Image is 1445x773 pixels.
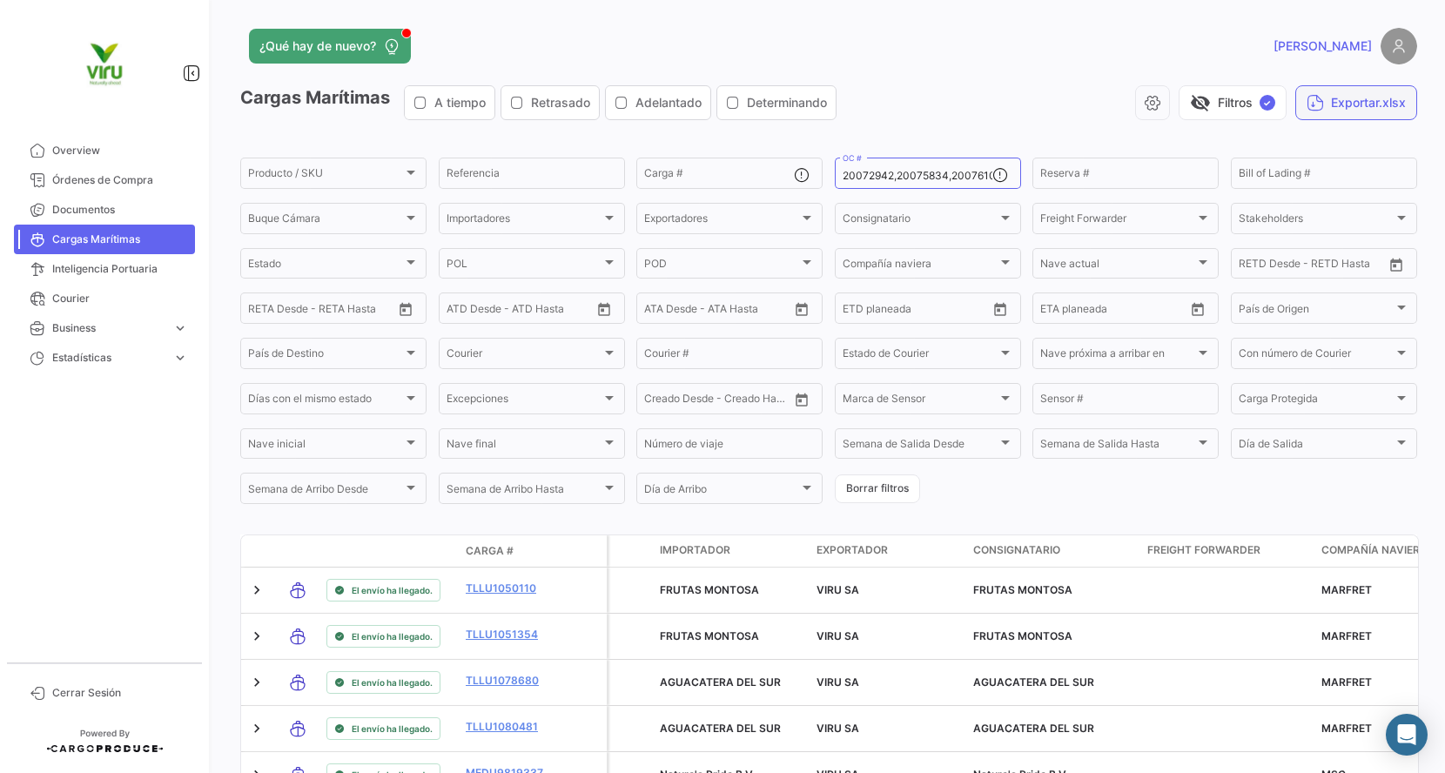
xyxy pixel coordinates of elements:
[1239,305,1394,317] span: País de Origen
[789,296,815,322] button: Open calendar
[644,395,708,407] input: Creado Desde
[52,261,188,277] span: Inteligencia Portuaria
[52,232,188,247] span: Cargas Marítimas
[1179,85,1287,120] button: visibility_offFiltros✓
[1040,260,1195,272] span: Nave actual
[709,305,778,317] input: ATA Hasta
[319,544,459,558] datatable-header-cell: Estado de Envio
[1321,542,1428,558] span: Compañía naviera
[447,215,602,227] span: Importadores
[447,395,602,407] span: Excepciones
[248,720,265,737] a: Expand/Collapse Row
[1084,305,1153,317] input: Hasta
[660,629,759,642] span: FRUTAS MONTOSA
[635,94,702,111] span: Adelantado
[644,260,799,272] span: POD
[987,296,1013,322] button: Open calendar
[52,685,188,701] span: Cerrar Sesión
[447,350,602,362] span: Courier
[447,440,602,453] span: Nave final
[531,94,590,111] span: Retrasado
[843,305,874,317] input: Desde
[1381,28,1417,64] img: placeholder-user.png
[248,674,265,691] a: Expand/Collapse Row
[843,215,998,227] span: Consignatario
[973,722,1094,735] span: AGUACATERA DEL SUR
[1239,350,1394,362] span: Con número de Courier
[52,202,188,218] span: Documentos
[1274,37,1372,55] span: [PERSON_NAME]
[259,37,376,55] span: ¿Qué hay de nuevo?
[447,260,602,272] span: POL
[1040,215,1195,227] span: Freight Forwarder
[843,440,998,453] span: Semana de Salida Desde
[810,535,966,567] datatable-header-cell: Exportador
[1321,722,1372,735] span: MARFRET
[1383,252,1409,278] button: Open calendar
[52,172,188,188] span: Órdenes de Compra
[248,170,403,182] span: Producto / SKU
[240,85,842,120] h3: Cargas Marítimas
[817,722,859,735] span: VIRU SA
[660,583,759,596] span: FRUTAS MONTOSA
[966,535,1140,567] datatable-header-cell: Consignatario
[61,21,148,108] img: viru.png
[660,676,781,689] span: AGUACATERA DEL SUR
[248,215,403,227] span: Buque Cámara
[352,629,433,643] span: El envío ha llegado.
[466,581,556,596] a: TLLU1050110
[405,86,494,119] button: A tiempo
[817,542,888,558] span: Exportador
[1239,440,1394,453] span: Día de Salida
[606,86,710,119] button: Adelantado
[1295,85,1417,120] button: Exportar.xlsx
[248,628,265,645] a: Expand/Collapse Row
[817,583,859,596] span: VIRU SA
[653,535,810,567] datatable-header-cell: Importador
[52,291,188,306] span: Courier
[14,195,195,225] a: Documentos
[973,629,1072,642] span: FRUTAS MONTOSA
[1040,350,1195,362] span: Nave próxima a arribar en
[1239,215,1394,227] span: Stakeholders
[514,305,582,317] input: ATD Hasta
[644,305,697,317] input: ATA Desde
[248,486,403,498] span: Semana de Arribo Desde
[52,320,165,336] span: Business
[249,29,411,64] button: ¿Qué hay de nuevo?
[1040,440,1195,453] span: Semana de Salida Hasta
[644,486,799,498] span: Día de Arribo
[1321,583,1372,596] span: MARFRET
[276,544,319,558] datatable-header-cell: Modo de Transporte
[609,535,653,567] datatable-header-cell: Carga Protegida
[459,536,563,566] datatable-header-cell: Carga #
[248,305,279,317] input: Desde
[1260,95,1275,111] span: ✓
[466,627,556,642] a: TLLU1051354
[973,676,1094,689] span: AGUACATERA DEL SUR
[789,386,815,413] button: Open calendar
[172,320,188,336] span: expand_more
[248,260,403,272] span: Estado
[886,305,955,317] input: Hasta
[14,225,195,254] a: Cargas Marítimas
[817,676,859,689] span: VIRU SA
[248,350,403,362] span: País de Destino
[1140,535,1314,567] datatable-header-cell: Freight Forwarder
[843,395,998,407] span: Marca de Sensor
[747,94,827,111] span: Determinando
[352,722,433,736] span: El envío ha llegado.
[973,583,1072,596] span: FRUTAS MONTOSA
[447,305,501,317] input: ATD Desde
[717,86,836,119] button: Determinando
[1190,92,1211,113] span: visibility_off
[660,722,781,735] span: AGUACATERA DEL SUR
[466,673,556,689] a: TLLU1078680
[172,350,188,366] span: expand_more
[14,254,195,284] a: Inteligencia Portuaria
[563,544,607,558] datatable-header-cell: Póliza
[1386,714,1428,756] div: Abrir Intercom Messenger
[292,305,360,317] input: Hasta
[434,94,486,111] span: A tiempo
[644,215,799,227] span: Exportadores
